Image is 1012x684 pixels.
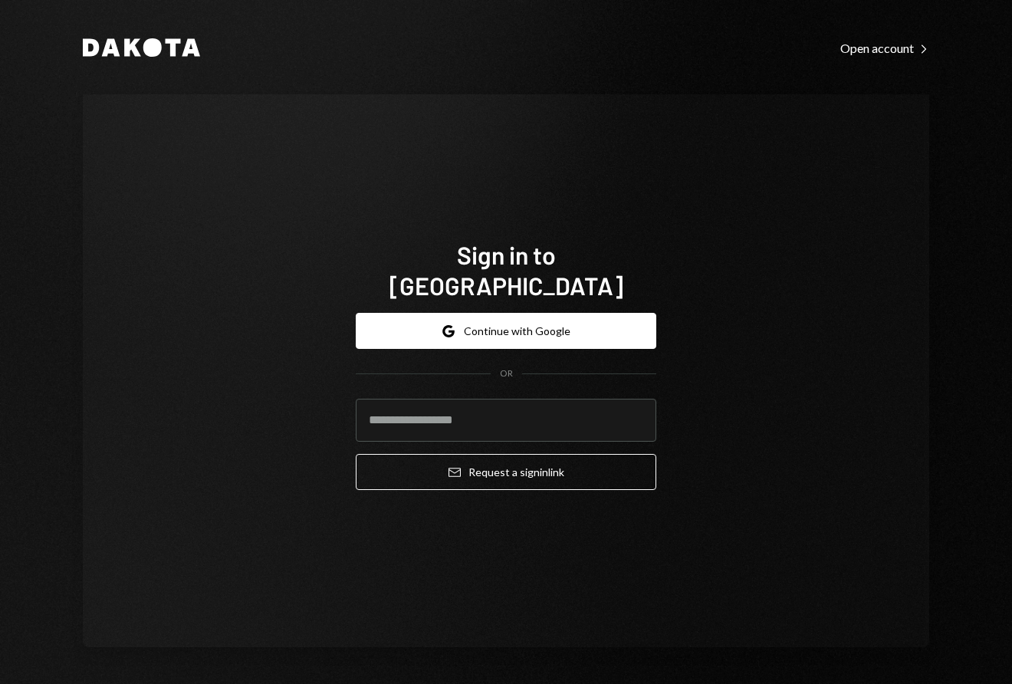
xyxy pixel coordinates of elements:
a: Open account [840,39,929,56]
div: Open account [840,41,929,56]
h1: Sign in to [GEOGRAPHIC_DATA] [356,239,656,301]
div: OR [500,367,513,380]
button: Continue with Google [356,313,656,349]
button: Request a signinlink [356,454,656,490]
